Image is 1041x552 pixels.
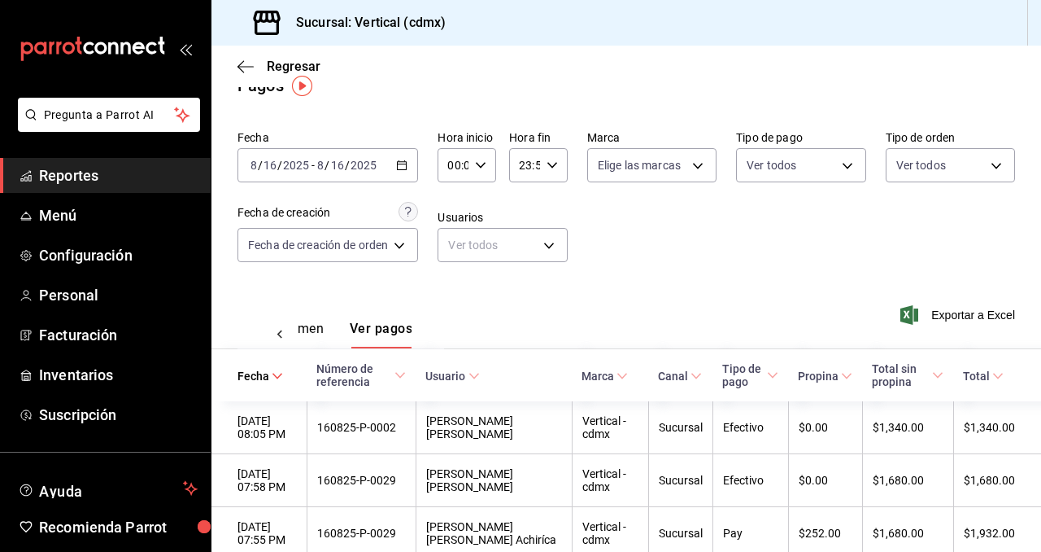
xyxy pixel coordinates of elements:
[263,159,277,172] input: --
[723,527,778,540] div: Pay
[798,370,852,383] span: Propina
[317,527,406,540] div: 160825-P-0029
[248,321,364,348] div: navigation tabs
[658,370,702,383] span: Canal
[316,159,324,172] input: --
[267,59,320,74] span: Regresar
[179,42,192,55] button: open_drawer_menu
[317,474,406,487] div: 160825-P-0029
[237,59,320,74] button: Regresar
[237,204,330,221] div: Fecha de creación
[438,212,567,223] label: Usuarios
[723,474,778,487] div: Efectivo
[425,370,479,383] span: Usuario
[964,527,1015,540] div: $1,932.00
[39,204,198,226] span: Menú
[350,159,377,172] input: ----
[11,118,200,135] a: Pregunta a Parrot AI
[964,474,1015,487] div: $1,680.00
[316,362,406,388] span: Número de referencia
[582,414,638,440] div: Vertical - cdmx
[39,284,198,306] span: Personal
[324,159,329,172] span: /
[426,414,562,440] div: [PERSON_NAME] [PERSON_NAME]
[659,421,703,434] div: Sucursal
[237,467,297,493] div: [DATE] 07:58 PM
[39,164,198,186] span: Reportes
[904,305,1015,325] button: Exportar a Excel
[317,421,406,434] div: 160825-P-0002
[438,228,567,262] div: Ver todos
[39,404,198,426] span: Suscripción
[799,527,852,540] div: $252.00
[248,237,388,253] span: Fecha de creación de orden
[723,421,778,434] div: Efectivo
[426,467,562,493] div: [PERSON_NAME] [PERSON_NAME]
[747,157,796,173] span: Ver todos
[598,157,681,173] span: Elige las marcas
[39,479,176,498] span: Ayuda
[587,132,717,143] label: Marca
[873,421,943,434] div: $1,340.00
[39,364,198,386] span: Inventarios
[237,370,283,383] span: Fecha
[250,159,258,172] input: --
[237,132,418,143] label: Fecha
[39,244,198,266] span: Configuración
[736,132,865,143] label: Tipo de pago
[873,527,943,540] div: $1,680.00
[872,362,943,388] span: Total sin propina
[283,13,446,33] h3: Sucursal: Vertical (cdmx)
[237,414,297,440] div: [DATE] 08:05 PM
[963,370,1004,383] span: Total
[292,76,312,96] img: Tooltip marker
[896,157,946,173] span: Ver todos
[330,159,345,172] input: --
[426,520,562,546] div: [PERSON_NAME] [PERSON_NAME] Achiríca
[873,474,943,487] div: $1,680.00
[799,474,852,487] div: $0.00
[722,362,778,388] span: Tipo de pago
[258,159,263,172] span: /
[39,516,198,538] span: Recomienda Parrot
[311,159,315,172] span: -
[964,421,1015,434] div: $1,340.00
[582,520,638,546] div: Vertical - cdmx
[277,159,282,172] span: /
[581,370,628,383] span: Marca
[237,520,297,546] div: [DATE] 07:55 PM
[39,324,198,346] span: Facturación
[438,132,496,143] label: Hora inicio
[582,467,638,493] div: Vertical - cdmx
[350,321,412,348] button: Ver pagos
[18,98,200,132] button: Pregunta a Parrot AI
[659,527,703,540] div: Sucursal
[659,474,703,487] div: Sucursal
[345,159,350,172] span: /
[886,132,1015,143] label: Tipo de orden
[44,107,175,124] span: Pregunta a Parrot AI
[282,159,310,172] input: ----
[509,132,568,143] label: Hora fin
[799,421,852,434] div: $0.00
